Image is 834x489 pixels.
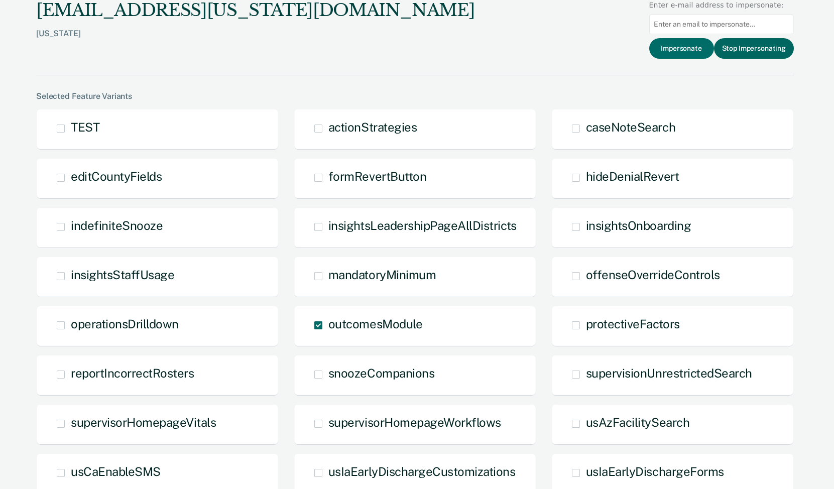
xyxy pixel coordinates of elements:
[328,415,501,429] span: supervisorHomepageWorkflows
[586,464,724,478] span: usIaEarlyDischargeForms
[328,268,436,282] span: mandatoryMinimum
[71,169,162,183] span: editCountyFields
[586,268,720,282] span: offenseOverrideControls
[71,218,163,232] span: indefiniteSnooze
[714,38,794,59] button: Stop Impersonating
[586,366,752,380] span: supervisionUnrestrictedSearch
[586,317,680,331] span: protectiveFactors
[586,218,691,232] span: insightsOnboarding
[71,120,99,134] span: TEST
[71,464,161,478] span: usCaEnableSMS
[328,218,517,232] span: insightsLeadershipPageAllDistricts
[71,415,216,429] span: supervisorHomepageVitals
[36,29,474,54] div: [US_STATE]
[649,15,794,34] input: Enter an email to impersonate...
[328,120,417,134] span: actionStrategies
[71,268,174,282] span: insightsStaffUsage
[328,317,422,331] span: outcomesModule
[586,415,689,429] span: usAzFacilitySearch
[328,366,434,380] span: snoozeCompanions
[71,366,194,380] span: reportIncorrectRosters
[586,120,675,134] span: caseNoteSearch
[586,169,679,183] span: hideDenialRevert
[36,91,794,101] div: Selected Feature Variants
[328,464,516,478] span: usIaEarlyDischargeCustomizations
[328,169,426,183] span: formRevertButton
[649,38,714,59] button: Impersonate
[71,317,179,331] span: operationsDrilldown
